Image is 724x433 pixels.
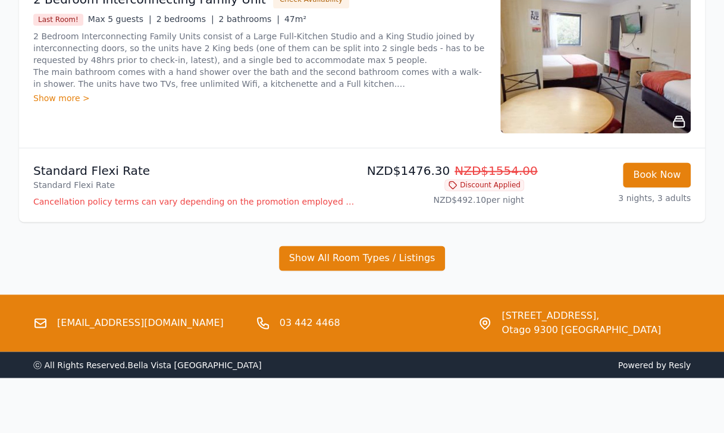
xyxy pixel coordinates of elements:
[367,162,524,179] p: NZD$1476.30
[367,194,524,206] p: NZD$492.10 per night
[367,359,691,371] span: Powered by
[502,309,661,323] span: [STREET_ADDRESS],
[219,14,280,24] span: 2 bathrooms |
[284,14,306,24] span: 47m²
[33,92,486,104] div: Show more >
[455,164,538,178] span: NZD$1554.00
[444,179,524,191] span: Discount Applied
[279,246,446,271] button: Show All Room Types / Listings
[33,30,486,90] p: 2 Bedroom Interconnecting Family Units consist of a Large Full-Kitchen Studio and a King Studio j...
[534,192,691,204] p: 3 nights, 3 adults
[88,14,152,24] span: Max 5 guests |
[33,179,358,191] p: Standard Flexi Rate
[33,360,262,369] span: ⓒ All Rights Reserved. Bella Vista [GEOGRAPHIC_DATA]
[33,14,83,26] span: Last Room!
[33,196,358,208] p: Cancellation policy terms can vary depending on the promotion employed and the time of stay of th...
[669,360,691,369] a: Resly
[33,162,358,179] p: Standard Flexi Rate
[156,14,214,24] span: 2 bedrooms |
[623,162,691,187] button: Book Now
[280,316,340,330] a: 03 442 4468
[57,316,224,330] a: [EMAIL_ADDRESS][DOMAIN_NAME]
[502,323,661,337] span: Otago 9300 [GEOGRAPHIC_DATA]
